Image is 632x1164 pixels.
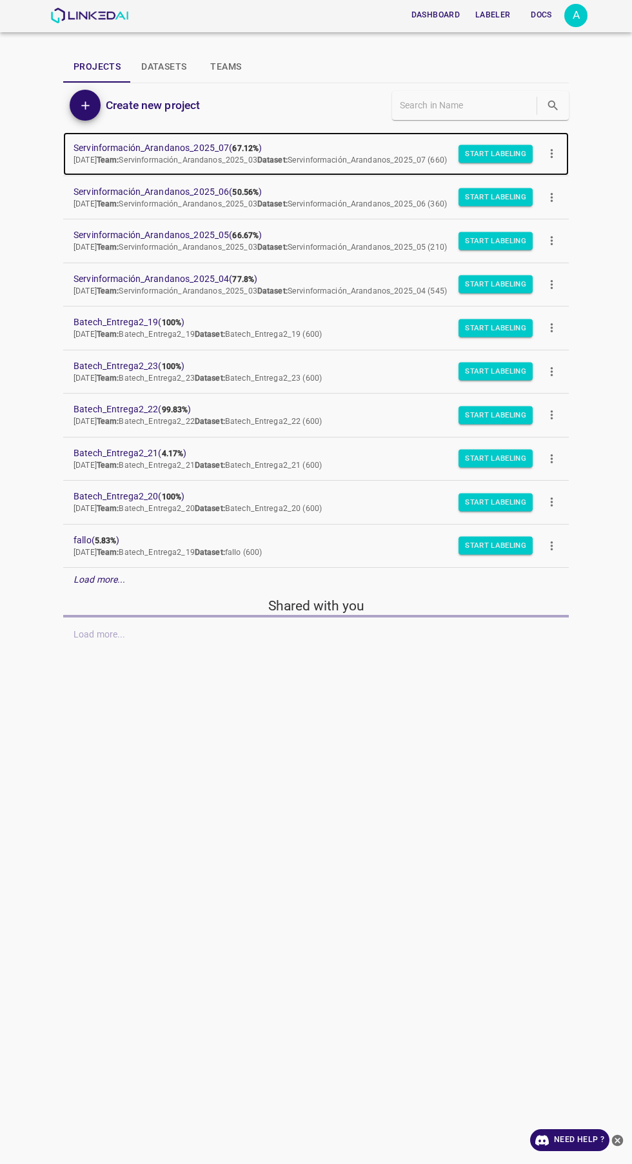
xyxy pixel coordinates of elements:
b: Dataset: [257,156,288,165]
a: Dashboard [404,2,468,28]
span: Batech_Entrega2_21 ( ) [74,447,538,460]
a: Servinformación_Arandanos_2025_06(50.56%)[DATE]Team:Servinformación_Arandanos_2025_03Dataset:Serv... [63,176,569,219]
button: more [537,531,566,560]
button: more [537,183,566,212]
a: Servinformación_Arandanos_2025_07(67.12%)[DATE]Team:Servinformación_Arandanos_2025_03Dataset:Serv... [63,132,569,176]
img: LinkedAI [50,8,128,23]
em: Load more... [74,574,126,585]
button: Start Labeling [459,145,533,163]
button: Start Labeling [459,493,533,511]
span: [DATE] Servinformación_Arandanos_2025_03 Servinformación_Arandanos_2025_04 (545) [74,286,447,296]
b: Dataset: [195,548,225,557]
span: Batech_Entrega2_19 ( ) [74,316,538,329]
button: Projects [63,52,131,83]
span: Servinformación_Arandanos_2025_06 ( ) [74,185,538,199]
a: fallo(5.83%)[DATE]Team:Batech_Entrega2_19Dataset:fallo (600) [63,525,569,568]
b: Team: [97,461,119,470]
b: 100% [162,492,182,501]
b: 50.56% [232,188,259,197]
b: 67.12% [232,144,259,153]
b: Dataset: [195,417,225,426]
button: Start Labeling [459,450,533,468]
b: Dataset: [195,374,225,383]
button: more [537,314,566,343]
b: Dataset: [257,286,288,296]
button: close-help [609,1129,626,1151]
div: Load more... [63,568,569,592]
span: fallo ( ) [74,534,538,547]
a: Labeler [468,2,518,28]
b: 4.17% [162,449,184,458]
button: Dashboard [406,5,465,26]
a: Docs [518,2,564,28]
button: Start Labeling [459,406,533,424]
span: [DATE] Servinformación_Arandanos_2025_03 Servinformación_Arandanos_2025_05 (210) [74,243,447,252]
b: 77.8% [232,275,254,284]
button: more [537,401,566,430]
a: Batech_Entrega2_20(100%)[DATE]Team:Batech_Entrega2_20Dataset:Batech_Entrega2_20 (600) [63,481,569,524]
b: Team: [97,199,119,208]
button: more [537,357,566,386]
b: Team: [97,286,119,296]
a: Need Help ? [530,1129,609,1151]
b: Dataset: [195,504,225,513]
a: Servinformación_Arandanos_2025_04(77.8%)[DATE]Team:Servinformación_Arandanos_2025_03Dataset:Servi... [63,263,569,306]
b: Team: [97,243,119,252]
a: Batech_Entrega2_19(100%)[DATE]Team:Batech_Entrega2_19Dataset:Batech_Entrega2_19 (600) [63,306,569,350]
b: Dataset: [195,461,225,470]
b: 100% [162,362,182,371]
b: Team: [97,156,119,165]
b: 100% [162,318,182,327]
b: Team: [97,504,119,513]
button: Add [70,90,101,121]
button: Start Labeling [459,276,533,294]
a: Batech_Entrega2_23(100%)[DATE]Team:Batech_Entrega2_23Dataset:Batech_Entrega2_23 (600) [63,350,569,394]
button: Start Labeling [459,232,533,250]
button: search [540,92,566,119]
b: Team: [97,374,119,383]
button: more [537,488,566,517]
span: [DATE] Servinformación_Arandanos_2025_03 Servinformación_Arandanos_2025_07 (660) [74,156,447,165]
span: [DATE] Batech_Entrega2_22 Batech_Entrega2_22 (600) [74,417,322,426]
h6: Create new project [106,96,200,114]
span: [DATE] Batech_Entrega2_19 fallo (600) [74,548,262,557]
a: Servinformación_Arandanos_2025_05(66.67%)[DATE]Team:Servinformación_Arandanos_2025_03Dataset:Serv... [63,219,569,263]
b: 66.67% [232,231,259,240]
a: Batech_Entrega2_21(4.17%)[DATE]Team:Batech_Entrega2_21Dataset:Batech_Entrega2_21 (600) [63,437,569,481]
a: Batech_Entrega2_22(99.83%)[DATE]Team:Batech_Entrega2_22Dataset:Batech_Entrega2_22 (600) [63,394,569,437]
a: Create new project [101,96,200,114]
b: Dataset: [257,199,288,208]
button: Start Labeling [459,363,533,381]
button: more [537,270,566,299]
div: A [564,4,588,27]
span: Servinformación_Arandanos_2025_07 ( ) [74,141,538,155]
input: Search in Name [400,96,534,115]
span: [DATE] Batech_Entrega2_20 Batech_Entrega2_20 (600) [74,504,322,513]
b: 99.83% [162,405,188,414]
b: Dataset: [195,330,225,339]
button: Open settings [564,4,588,27]
b: Team: [97,548,119,557]
button: Labeler [470,5,515,26]
button: more [537,139,566,168]
span: Batech_Entrega2_23 ( ) [74,359,538,373]
b: Team: [97,330,119,339]
span: Servinformación_Arandanos_2025_05 ( ) [74,228,538,242]
button: more [537,226,566,256]
span: Servinformación_Arandanos_2025_04 ( ) [74,272,538,286]
button: Docs [520,5,562,26]
b: 5.83% [95,536,117,545]
span: Batech_Entrega2_22 ( ) [74,403,538,416]
button: Datasets [131,52,197,83]
span: [DATE] Batech_Entrega2_19 Batech_Entrega2_19 (600) [74,330,322,339]
b: Team: [97,417,119,426]
span: [DATE] Batech_Entrega2_23 Batech_Entrega2_23 (600) [74,374,322,383]
b: Dataset: [257,243,288,252]
span: [DATE] Servinformación_Arandanos_2025_03 Servinformación_Arandanos_2025_06 (360) [74,199,447,208]
span: Batech_Entrega2_20 ( ) [74,490,538,503]
button: Start Labeling [459,188,533,206]
span: [DATE] Batech_Entrega2_21 Batech_Entrega2_21 (600) [74,461,322,470]
h5: Shared with you [63,597,569,615]
button: Start Labeling [459,319,533,337]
